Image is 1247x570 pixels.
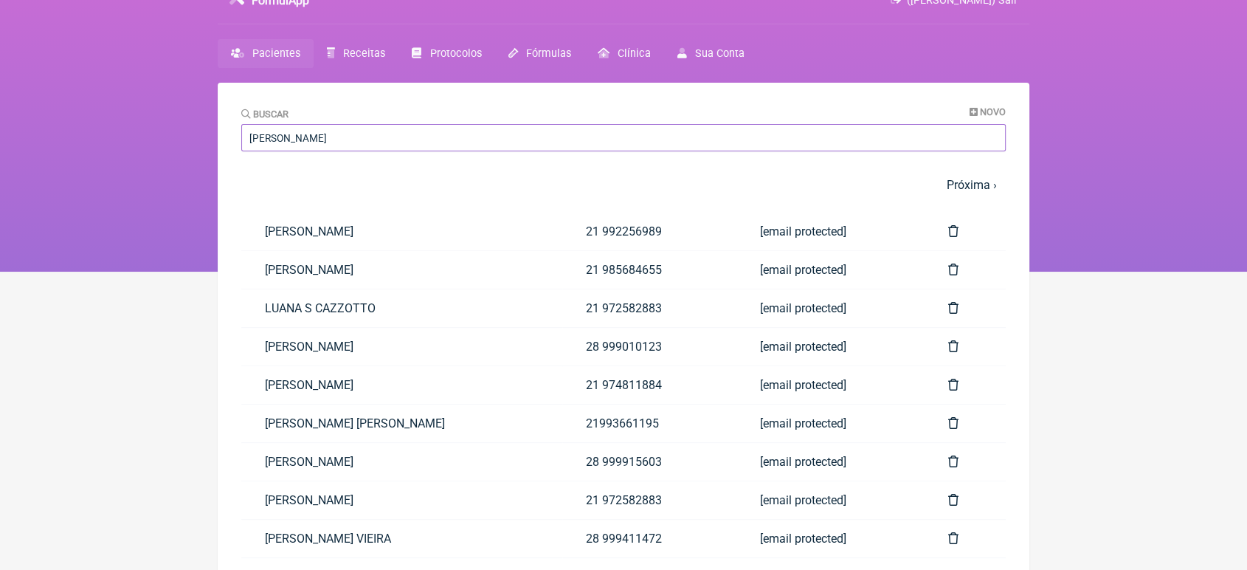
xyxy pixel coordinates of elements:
[759,532,846,546] span: [email protected]
[218,39,314,68] a: Pacientes
[241,109,289,120] label: Buscar
[562,443,736,481] a: 28 999915603
[562,213,736,250] a: 21 992256989
[241,328,562,365] a: [PERSON_NAME]
[526,47,571,60] span: Fórmulas
[495,39,584,68] a: Fórmulas
[241,443,562,481] a: [PERSON_NAME]
[736,405,924,442] a: [email protected]
[252,47,300,60] span: Pacientes
[241,251,562,289] a: [PERSON_NAME]
[241,213,562,250] a: [PERSON_NAME]
[736,366,924,404] a: [email protected]
[970,106,1006,117] a: Novo
[562,289,736,327] a: 21 972582883
[664,39,758,68] a: Sua Conta
[343,47,385,60] span: Receitas
[736,251,924,289] a: [email protected]
[562,251,736,289] a: 21 985684655
[314,39,398,68] a: Receitas
[241,405,562,442] a: [PERSON_NAME] [PERSON_NAME]
[562,328,736,365] a: 28 999010123
[947,178,997,192] a: Próxima ›
[759,493,846,507] span: [email protected]
[759,224,846,238] span: [email protected]
[562,366,736,404] a: 21 974811884
[241,169,1006,201] nav: pager
[398,39,494,68] a: Protocolos
[241,520,562,557] a: [PERSON_NAME] VIEIRA
[759,301,846,315] span: [email protected]
[562,481,736,519] a: 21 972582883
[759,455,846,469] span: [email protected]
[759,416,846,430] span: [email protected]
[980,106,1006,117] span: Novo
[562,405,736,442] a: 21993661195
[736,328,924,365] a: [email protected]
[430,47,482,60] span: Protocolos
[736,213,924,250] a: [email protected]
[759,378,846,392] span: [email protected]
[584,39,664,68] a: Clínica
[759,340,846,354] span: [email protected]
[241,366,562,404] a: [PERSON_NAME]
[241,289,562,327] a: LUANA S CAZZOTTO
[618,47,651,60] span: Clínica
[736,289,924,327] a: [email protected]
[241,481,562,519] a: [PERSON_NAME]
[736,443,924,481] a: [email protected]
[562,520,736,557] a: 28 999411472
[736,520,924,557] a: [email protected]
[241,124,1006,151] input: Paciente
[695,47,745,60] span: Sua Conta
[759,263,846,277] span: [email protected]
[736,481,924,519] a: [email protected]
